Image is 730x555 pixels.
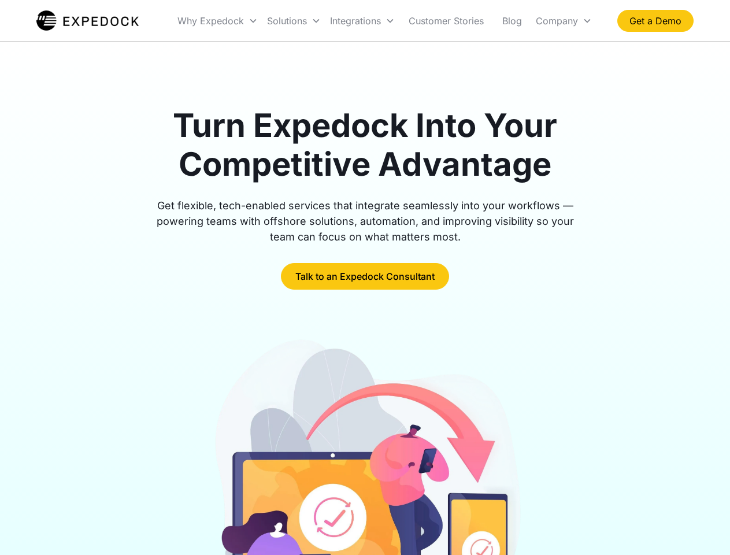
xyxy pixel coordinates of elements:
[330,15,381,27] div: Integrations
[281,263,449,290] a: Talk to an Expedock Consultant
[531,1,596,40] div: Company
[36,9,139,32] img: Expedock Logo
[267,15,307,27] div: Solutions
[36,9,139,32] a: home
[493,1,531,40] a: Blog
[536,15,578,27] div: Company
[262,1,325,40] div: Solutions
[617,10,694,32] a: Get a Demo
[672,499,730,555] iframe: Chat Widget
[399,1,493,40] a: Customer Stories
[173,1,262,40] div: Why Expedock
[143,106,587,184] h1: Turn Expedock Into Your Competitive Advantage
[177,15,244,27] div: Why Expedock
[143,198,587,245] div: Get flexible, tech-enabled services that integrate seamlessly into your workflows — powering team...
[325,1,399,40] div: Integrations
